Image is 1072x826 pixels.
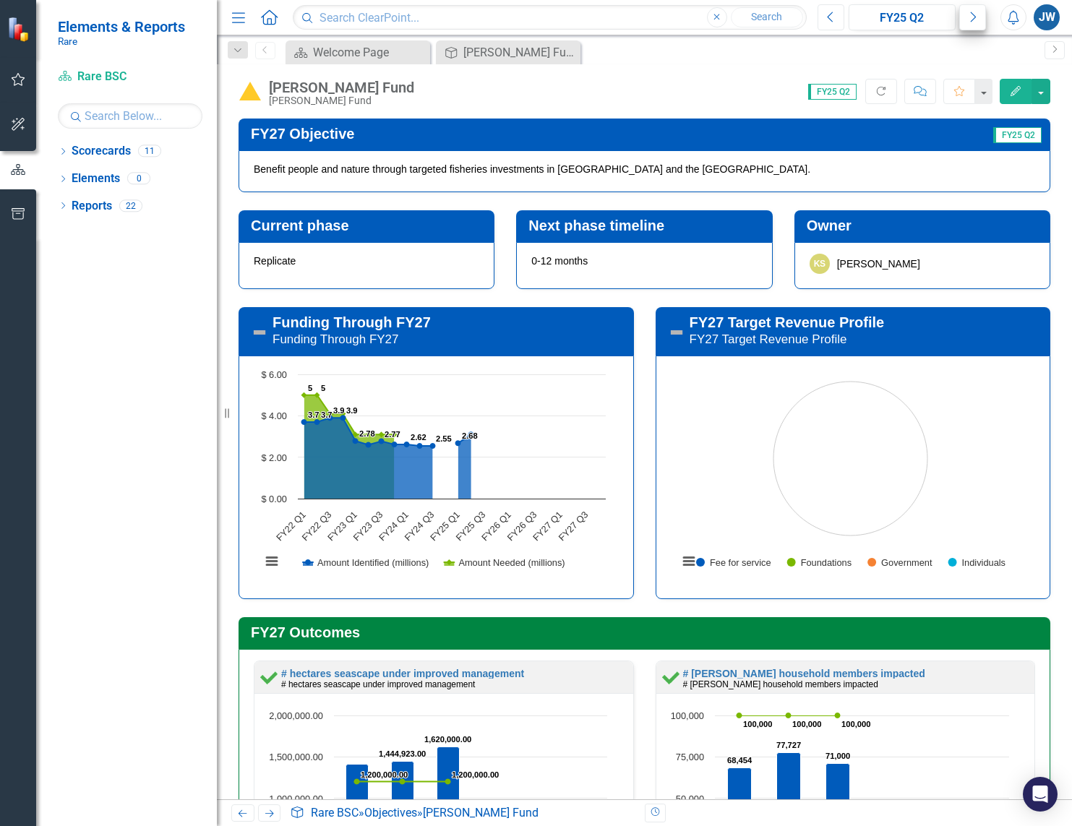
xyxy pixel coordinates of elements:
[58,103,202,129] input: Search Below...
[261,494,287,504] text: $ 0.00
[251,324,268,341] img: Not Defined
[463,43,577,61] div: [PERSON_NAME] Fund
[311,806,359,819] a: Rare BSC
[810,254,830,274] div: KS
[479,509,513,543] text: FY26 Q1
[254,255,296,267] span: Replicate
[58,18,185,35] span: Elements & Reports
[379,438,385,444] path: FY23 Q3, 2.77. Amount Identified (millions).
[385,430,400,439] text: 2.77
[361,770,408,779] text: 1,200,000.00
[444,558,565,568] button: Show Amount Needed (millions)
[377,509,411,543] text: FY24 Q1
[301,392,307,397] path: FY22 Q1, 5. Amount Needed (millions).
[300,509,334,543] text: FY22 Q3
[557,509,591,543] text: FY27 Q3
[696,558,771,568] button: Show Fee for service
[400,779,406,785] path: FY2023, 1,200,000. FY27 Target.
[379,749,426,758] text: 1,444,923.00
[261,369,287,380] text: $ 6.00
[881,557,932,568] text: Government
[671,367,1030,584] svg: Interactive chart
[807,218,1043,233] h3: Owner
[72,143,131,160] a: Scorecards
[251,624,1043,640] h3: FY27 Outcomes
[251,126,786,142] h3: FY27 Objective
[261,410,287,421] text: $ 4.00
[670,710,703,721] text: 100,000
[72,171,120,187] a: Elements
[800,557,851,568] text: Foundations
[841,720,870,728] text: 100,000
[273,314,431,330] a: Funding Through FY27
[462,431,478,440] text: 2.68
[404,442,410,447] path: FY24 Q1, 2.62. Amount Identified (millions).
[260,668,278,686] img: At or Above Target
[269,752,323,762] text: 1,500,000.00
[254,367,619,584] div: Chart. Highcharts interactive chart.
[423,806,539,819] div: [PERSON_NAME] Fund
[690,332,847,346] small: FY27 Target Revenue Profile
[675,793,703,804] text: 50,000
[430,443,436,449] path: FY24 Q3, 2.55. Amount Identified (millions).
[269,710,323,721] text: 2,000,000.00
[289,43,426,61] a: Welcome Page
[351,509,385,543] text: FY23 Q3
[314,419,320,425] path: FY22 Q2, 3.7. Amount Identified (millions).
[787,558,852,568] button: Show Foundations
[392,442,398,447] path: FY23 Q4, 2.62. Amount Identified (millions).
[359,429,375,438] text: 2.78
[138,145,161,158] div: 11
[417,443,423,449] path: FY24 Q2, 2.55. Amount Identified (millions).
[785,713,791,718] path: FY2023, 100,000. FY27 Target.
[528,218,765,233] h3: Next phase timeline
[269,95,414,106] div: [PERSON_NAME] Fund
[428,509,462,543] text: FY25 Q1
[327,415,333,421] path: FY22 Q3, 3.9. Amount Identified (millions).
[308,410,320,419] text: 3.7
[269,793,323,804] text: 1,000,000.00
[792,720,821,728] text: 100,000
[251,218,487,233] h3: Current phase
[346,406,358,415] text: 3.9
[531,509,565,543] text: FY27 Q1
[436,434,452,443] text: 2.55
[239,80,262,103] img: Caution
[261,452,287,463] text: $ 2.00
[321,410,333,419] text: 3.7
[354,779,451,785] g: FY27 Target, series 2 of 2. Line with 6 data points.
[281,668,524,679] a: # hectares seascape under improved management
[7,17,33,42] img: ClearPoint Strategy
[333,406,345,415] text: 3.9
[505,509,539,543] text: FY26 Q3
[736,713,840,718] g: FY27 Target, series 2 of 2. Line with 6 data points.
[731,7,803,27] button: Search
[452,770,499,779] text: 1,200,000.00
[269,79,414,95] div: [PERSON_NAME] Fund
[325,509,359,543] text: FY23 Q1
[751,11,782,22] span: Search
[340,415,346,421] path: FY22 Q4, 3.9. Amount Identified (millions).
[837,257,920,271] div: [PERSON_NAME]
[58,35,185,47] small: Rare
[455,440,461,446] path: FY25 Q1, 2.68. Amount Identified (millions).
[668,324,685,341] img: Not Defined
[439,43,577,61] a: [PERSON_NAME] Fund
[308,384,312,392] text: 5
[366,442,372,447] path: FY23 Q2, 2.6. Amount Identified (millions).
[867,558,932,568] button: Show Government
[854,9,951,27] div: FY25 Q2
[948,558,1005,568] button: Show Individuals
[72,198,112,215] a: Reports
[424,735,471,744] text: 1,620,000.00
[321,384,325,392] text: 5
[274,509,308,543] text: FY22 Q1
[727,756,752,765] text: 68,454
[301,419,307,425] path: FY22 Q1, 3.7. Amount Identified (millions).
[403,509,437,543] text: FY24 Q3
[679,551,699,572] button: View chart menu, Chart
[314,392,320,397] path: FY22 Q2, 5. Amount Needed (millions).
[743,720,772,728] text: 100,000
[254,163,810,175] span: Benefit people and nature through targeted fisheries investments in [GEOGRAPHIC_DATA] and the [GE...
[662,668,679,686] img: At or Above Target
